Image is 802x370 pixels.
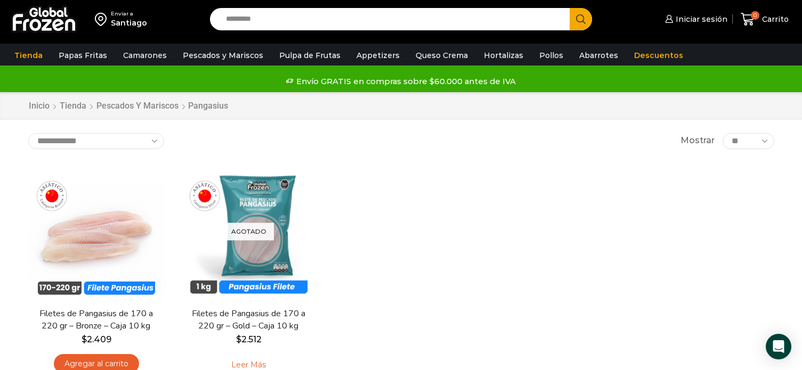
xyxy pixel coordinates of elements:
[35,308,157,332] a: Filetes de Pangasius de 170 a 220 gr – Bronze – Caja 10 kg
[28,133,164,149] select: Pedido de la tienda
[82,334,111,344] bdi: 2.409
[96,100,179,112] a: Pescados y Mariscos
[534,45,569,65] a: Pollos
[759,14,789,24] span: Carrito
[53,45,112,65] a: Papas Fritas
[28,100,50,112] a: Inicio
[188,101,228,111] h1: Pangasius
[236,334,262,344] bdi: 2.512
[224,223,274,240] p: Agotado
[570,8,592,30] button: Search button
[662,9,727,30] a: Iniciar sesión
[410,45,473,65] a: Queso Crema
[629,45,688,65] a: Descuentos
[111,10,147,18] div: Enviar a
[236,334,241,344] span: $
[738,7,791,32] a: 0 Carrito
[82,334,87,344] span: $
[95,10,111,28] img: address-field-icon.svg
[766,334,791,359] div: Open Intercom Messenger
[118,45,172,65] a: Camarones
[673,14,727,24] span: Iniciar sesión
[351,45,405,65] a: Appetizers
[574,45,623,65] a: Abarrotes
[177,45,269,65] a: Pescados y Mariscos
[9,45,48,65] a: Tienda
[111,18,147,28] div: Santiago
[187,308,310,332] a: Filetes de Pangasius de 170 a 220 gr – Gold – Caja 10 kg
[28,100,228,112] nav: Breadcrumb
[274,45,346,65] a: Pulpa de Frutas
[59,100,87,112] a: Tienda
[681,135,715,147] span: Mostrar
[751,11,759,20] span: 0
[479,45,529,65] a: Hortalizas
